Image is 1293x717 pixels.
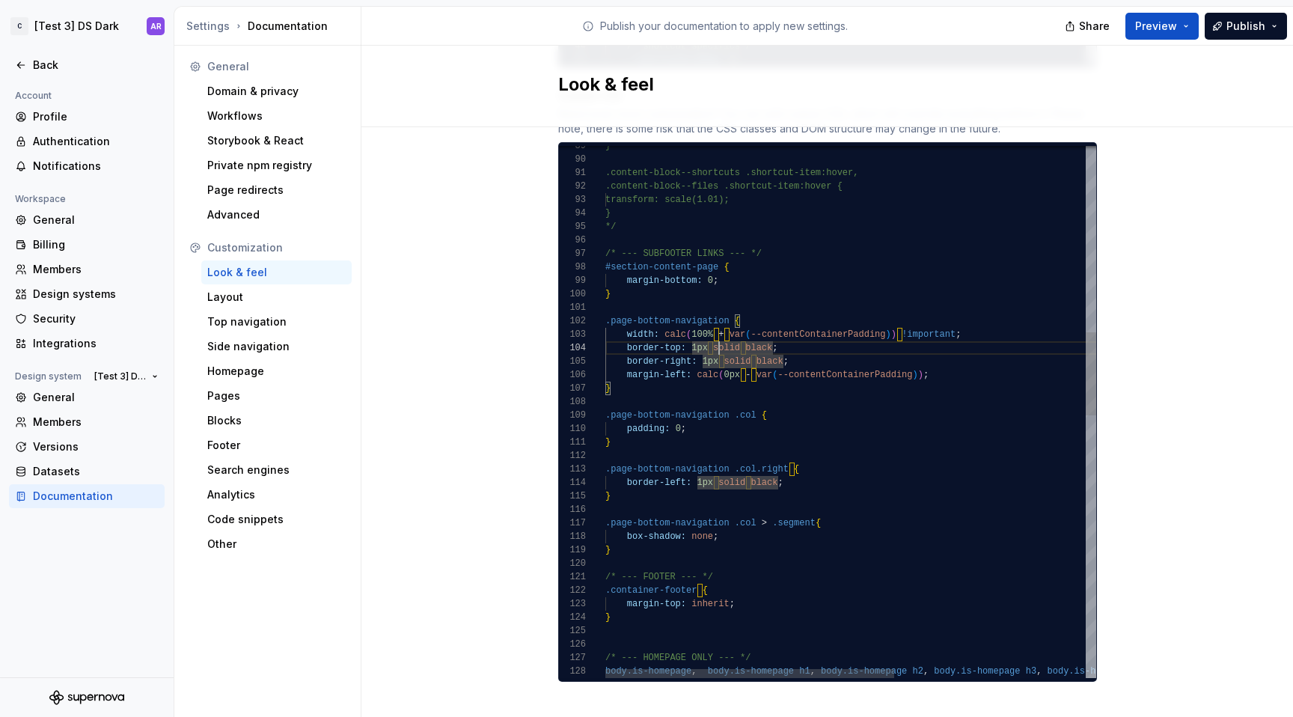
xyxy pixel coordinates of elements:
[9,257,165,281] a: Members
[559,220,586,234] div: 95
[713,531,718,542] span: ;
[605,572,713,582] span: /* --- FOOTER --- */
[33,213,159,228] div: General
[201,260,352,284] a: Look & feel
[9,307,165,331] a: Security
[9,385,165,409] a: General
[9,332,165,356] a: Integrations
[207,207,346,222] div: Advanced
[559,274,586,287] div: 99
[734,410,756,421] span: .col
[724,356,751,367] span: solid
[605,195,730,205] span: transform: scale(1.01);
[751,478,777,488] span: black
[33,134,159,149] div: Authentication
[207,290,346,305] div: Layout
[1047,666,1133,677] span: body.is-homepage
[890,329,896,340] span: )
[559,463,586,476] div: 113
[207,183,346,198] div: Page redirects
[702,585,707,596] span: {
[9,233,165,257] a: Billing
[559,301,586,314] div: 101
[9,87,58,105] div: Account
[201,335,352,358] a: Side navigation
[33,262,159,277] div: Members
[150,20,162,32] div: AR
[10,17,28,35] div: C
[605,289,611,299] span: }
[207,133,346,148] div: Storybook & React
[559,436,586,449] div: 111
[201,458,352,482] a: Search engines
[201,507,352,531] a: Code snippets
[724,262,729,272] span: {
[207,463,346,478] div: Search engines
[201,409,352,433] a: Blocks
[49,690,124,705] svg: Supernova Logo
[1205,13,1287,40] button: Publish
[626,370,691,380] span: margin-left:
[201,79,352,103] a: Domain & privacy
[559,570,586,584] div: 121
[777,478,783,488] span: ;
[207,84,346,99] div: Domain & privacy
[772,518,816,528] span: .segment
[33,237,159,252] div: Billing
[559,530,586,543] div: 118
[1057,13,1119,40] button: Share
[605,181,843,192] span: .content-block--files .shortcut-item:hover {
[33,159,159,174] div: Notifications
[94,370,146,382] span: [Test 3] DS Dark
[734,518,756,528] span: .col
[600,19,848,34] p: Publish your documentation to apply new settings.
[559,476,586,489] div: 114
[675,424,680,434] span: 0
[702,356,718,367] span: 1px
[691,531,713,542] span: none
[902,329,956,340] span: !important
[559,665,586,678] div: 128
[605,464,730,475] span: .page-bottom-navigation
[626,343,685,353] span: border-top:
[559,489,586,503] div: 115
[756,356,783,367] span: black
[559,328,586,341] div: 103
[201,203,352,227] a: Advanced
[605,653,751,663] span: /* --- HOMEPAGE ONLY --- */
[186,19,230,34] button: Settings
[1226,19,1265,34] span: Publish
[33,489,159,504] div: Documentation
[799,666,810,677] span: h1
[718,370,724,380] span: (
[559,287,586,301] div: 100
[207,388,346,403] div: Pages
[201,153,352,177] a: Private npm registry
[33,390,159,405] div: General
[201,433,352,457] a: Footer
[605,168,858,178] span: .content-block--shortcuts .shortcut-item:hover,
[559,234,586,247] div: 96
[626,531,685,542] span: box-shadow:
[559,638,586,651] div: 126
[559,153,586,166] div: 90
[207,339,346,354] div: Side navigation
[559,193,586,207] div: 93
[751,329,885,340] span: --contentContainerPadding
[3,10,171,43] button: C[Test 3] DS DarkAR
[201,178,352,202] a: Page redirects
[718,329,724,340] span: +
[691,599,729,609] span: inherit
[605,383,611,394] span: }
[605,262,718,272] span: #section-content-page
[207,59,346,74] div: General
[207,413,346,428] div: Blocks
[821,666,907,677] span: body.is-homepage
[9,282,165,306] a: Design systems
[207,537,346,552] div: Other
[605,248,762,259] span: /* --- SUBFOOTER LINKS --- */
[9,435,165,459] a: Versions
[201,483,352,507] a: Analytics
